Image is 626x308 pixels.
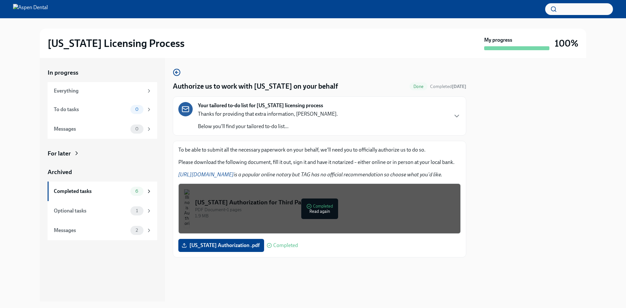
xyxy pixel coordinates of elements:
label: [US_STATE] Authorization .pdf [178,239,264,252]
span: 0 [131,107,142,112]
h3: 100% [555,37,578,49]
span: 0 [131,126,142,131]
a: To do tasks0 [48,100,157,119]
a: [URL][DOMAIN_NAME] [178,171,234,178]
a: Everything [48,82,157,100]
a: Completed tasks6 [48,182,157,201]
a: Messages0 [48,119,157,139]
div: 1.9 MB [195,213,455,219]
img: Aspen Dental [13,4,48,14]
span: [US_STATE] Authorization .pdf [183,242,260,249]
div: Everything [54,87,143,95]
a: For later [48,149,157,158]
a: Messages2 [48,221,157,240]
span: Completed [273,243,298,248]
span: 1 [132,208,142,213]
div: Optional tasks [54,207,128,214]
div: Completed tasks [54,188,128,195]
h4: Authorize us to work with [US_STATE] on your behalf [173,81,338,91]
strong: [DATE] [452,84,466,89]
em: is a popular online notary but TAG has no official recommendation so choose what you'd like. [178,171,442,178]
div: For later [48,149,71,158]
h2: [US_STATE] Licensing Process [48,37,185,50]
div: PDF Document • 1 pages [195,207,455,213]
div: To do tasks [54,106,128,113]
a: Optional tasks1 [48,201,157,221]
span: Completed [430,84,466,89]
p: To be able to submit all the necessary paperwork on your behalf, we'll need you to officially aut... [178,146,461,154]
span: October 13th, 2025 15:35 [430,83,466,90]
strong: Your tailored to-do list for [US_STATE] licensing process [198,102,323,109]
span: 6 [131,189,142,194]
a: In progress [48,68,157,77]
a: Archived [48,168,157,176]
p: Please download the following document, fill it out, sign it and have it notarized – either onlin... [178,159,461,166]
img: Illinois Authorization for Third Party Contact [184,189,190,228]
strong: My progress [484,37,512,44]
div: Messages [54,227,128,234]
button: [US_STATE] Authorization for Third Party ContactPDF Document•1 pages1.9 MBCompletedRead again [178,183,461,234]
div: Messages [54,125,128,133]
span: Done [410,84,427,89]
p: Below you'll find your tailored to-do list... [198,123,338,130]
div: [US_STATE] Authorization for Third Party Contact [195,198,455,207]
span: 2 [132,228,142,233]
p: Thanks for providing that extra information, [PERSON_NAME]. [198,110,338,118]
